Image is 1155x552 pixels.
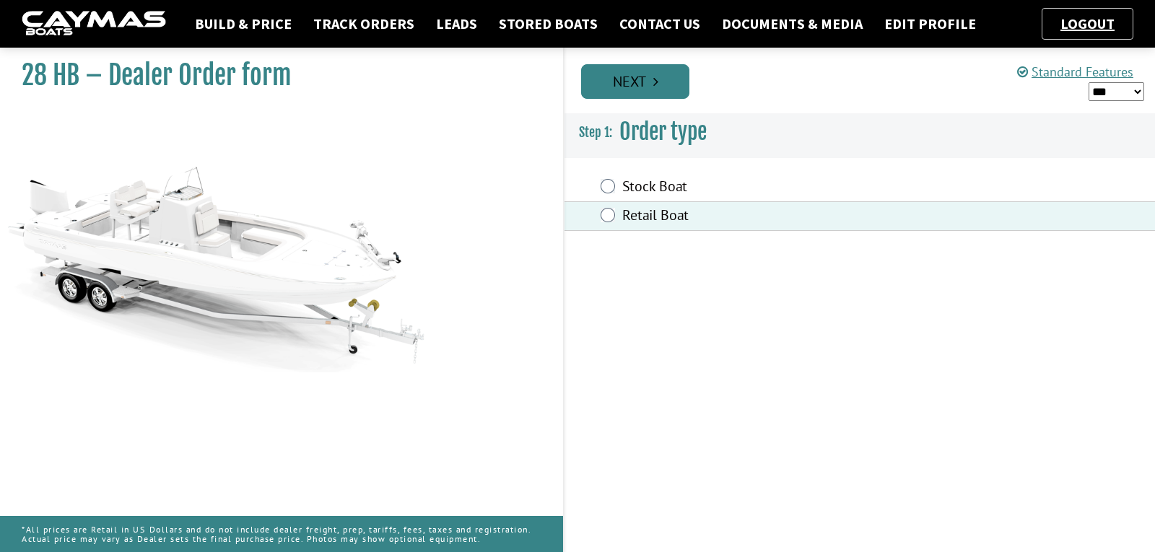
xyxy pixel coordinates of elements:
a: Edit Profile [877,14,983,33]
label: Stock Boat [622,178,942,198]
p: *All prices are Retail in US Dollars and do not include dealer freight, prep, tariffs, fees, taxe... [22,517,541,551]
a: Documents & Media [715,14,870,33]
img: caymas-dealer-connect-2ed40d3bc7270c1d8d7ffb4b79bf05adc795679939227970def78ec6f6c03838.gif [22,11,166,38]
a: Logout [1053,14,1122,32]
a: Leads [429,14,484,33]
a: Stored Boats [492,14,605,33]
a: Contact Us [612,14,707,33]
label: Retail Boat [622,206,942,227]
h3: Order type [565,105,1155,159]
a: Next [581,64,689,99]
a: Standard Features [1017,63,1133,80]
ul: Pagination [577,62,1155,99]
h1: 28 HB – Dealer Order form [22,59,527,92]
a: Build & Price [188,14,299,33]
a: Track Orders [306,14,422,33]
